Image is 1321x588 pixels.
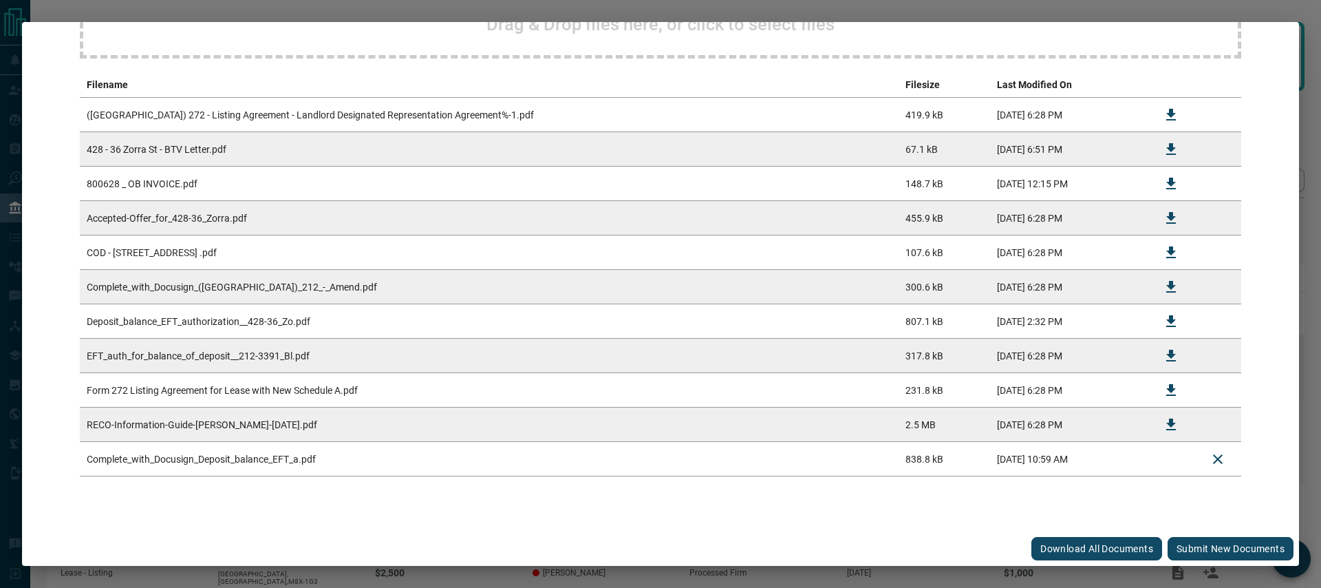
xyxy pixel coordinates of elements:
td: [DATE] 6:28 PM [990,339,1148,373]
th: delete file action column [1194,72,1241,98]
td: [DATE] 2:32 PM [990,304,1148,339]
td: 148.7 kB [899,167,990,201]
button: Download [1154,133,1188,166]
td: 2.5 MB [899,408,990,442]
button: Submit new documents [1168,537,1293,560]
td: Accepted-Offer_for_428-36_Zorra.pdf [80,201,899,235]
td: [DATE] 6:28 PM [990,408,1148,442]
td: 419.9 kB [899,98,990,132]
td: ([GEOGRAPHIC_DATA]) 272 - Listing Agreement - Landlord Designated Representation Agreement%-1.pdf [80,98,899,132]
th: download action column [1148,72,1194,98]
button: Download [1154,339,1188,372]
td: EFT_auth_for_balance_of_deposit__212-3391_Bl.pdf [80,339,899,373]
td: Complete_with_Docusign_Deposit_balance_EFT_a.pdf [80,442,899,476]
td: COD - [STREET_ADDRESS] .pdf [80,235,899,270]
button: Download [1154,374,1188,407]
td: [DATE] 6:28 PM [990,201,1148,235]
td: 67.1 kB [899,132,990,167]
td: 231.8 kB [899,373,990,408]
td: 107.6 kB [899,235,990,270]
button: Download [1154,202,1188,235]
button: Download [1154,98,1188,132]
th: Filename [80,72,899,98]
td: Complete_with_Docusign_([GEOGRAPHIC_DATA])_212_-_Amend.pdf [80,270,899,304]
td: 807.1 kB [899,304,990,339]
td: Form 272 Listing Agreement for Lease with New Schedule A.pdf [80,373,899,408]
td: 800628 _ OB INVOICE.pdf [80,167,899,201]
h2: Drag & Drop files here, or click to select files [486,14,835,34]
th: Last Modified On [990,72,1148,98]
button: Download [1154,167,1188,200]
td: 455.9 kB [899,201,990,235]
td: [DATE] 6:28 PM [990,373,1148,408]
button: Download [1154,271,1188,304]
td: [DATE] 10:59 AM [990,442,1148,476]
td: Deposit_balance_EFT_authorization__428-36_Zo.pdf [80,304,899,339]
button: Download [1154,305,1188,338]
td: [DATE] 6:51 PM [990,132,1148,167]
button: Download All Documents [1031,537,1162,560]
button: Delete [1201,443,1234,476]
td: 300.6 kB [899,270,990,304]
td: [DATE] 6:28 PM [990,270,1148,304]
button: Download [1154,236,1188,269]
td: 838.8 kB [899,442,990,476]
td: 428 - 36 Zorra St - BTV Letter.pdf [80,132,899,167]
td: [DATE] 6:28 PM [990,235,1148,270]
td: [DATE] 12:15 PM [990,167,1148,201]
td: [DATE] 6:28 PM [990,98,1148,132]
td: RECO-Information-Guide-[PERSON_NAME]-[DATE].pdf [80,408,899,442]
td: 317.8 kB [899,339,990,373]
button: Download [1154,408,1188,441]
th: Filesize [899,72,990,98]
